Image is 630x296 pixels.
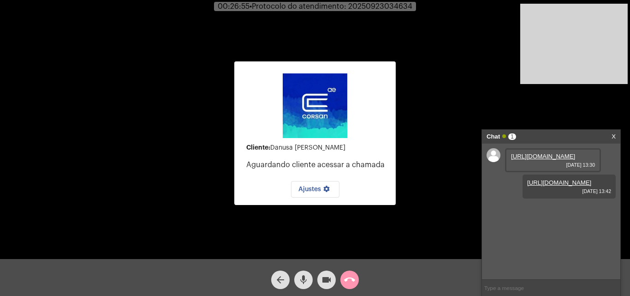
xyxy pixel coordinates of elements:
span: Protocolo do atendimento: 20250923034634 [250,3,412,10]
mat-icon: arrow_back [275,274,286,285]
mat-icon: call_end [344,274,355,285]
span: [DATE] 13:30 [511,162,595,168]
span: [DATE] 13:42 [527,188,611,194]
mat-icon: videocam [321,274,332,285]
strong: Chat [487,130,500,144]
p: Aguardando cliente acessar a chamada [246,161,388,169]
img: d4669ae0-8c07-2337-4f67-34b0df7f5ae4.jpeg [283,73,347,138]
span: 00:26:55 [218,3,250,10]
mat-icon: mic [298,274,309,285]
strong: Cliente: [246,144,270,151]
a: X [612,130,616,144]
mat-icon: settings [321,185,332,196]
span: Online [502,134,506,138]
span: • [250,3,252,10]
div: Danusa [PERSON_NAME] [246,144,388,151]
button: Ajustes [291,181,339,198]
a: [URL][DOMAIN_NAME] [511,153,575,160]
span: 1 [508,133,516,140]
a: [URL][DOMAIN_NAME] [527,179,591,186]
input: Type a message [482,280,620,296]
span: Ajustes [298,186,332,193]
